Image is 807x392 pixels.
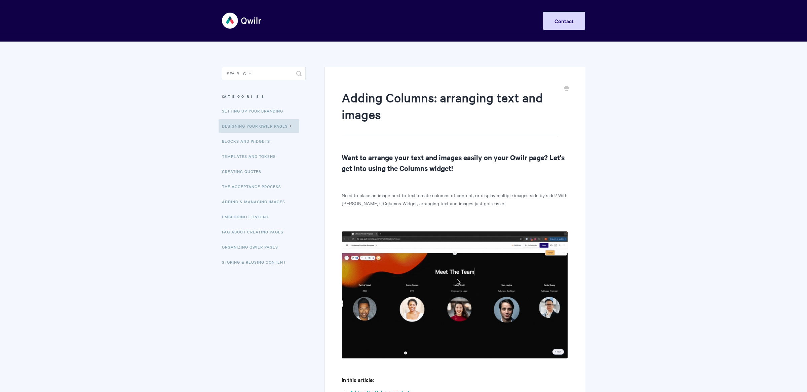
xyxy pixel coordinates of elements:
[222,210,274,223] a: Embedding Content
[222,149,281,163] a: Templates and Tokens
[543,12,585,30] a: Contact
[564,85,569,92] a: Print this Article
[222,180,286,193] a: The Acceptance Process
[222,165,266,178] a: Creating Quotes
[342,152,568,173] h2: Want to arrange your text and images easily on your Qwilr page? Let's get into using the Columns ...
[222,67,306,80] input: Search
[222,134,275,148] a: Blocks and Widgets
[222,255,291,269] a: Storing & Reusing Content
[342,89,558,135] h1: Adding Columns: arranging text and images
[222,90,306,102] h3: Categories
[222,195,290,208] a: Adding & Managing Images
[222,104,288,118] a: Setting up your Branding
[222,225,289,238] a: FAQ About Creating Pages
[222,240,283,254] a: Organizing Qwilr Pages
[219,119,299,133] a: Designing Your Qwilr Pages
[342,376,374,383] strong: In this article:
[342,231,568,359] img: file-4zjY8xdUfz.gif
[222,8,262,33] img: Qwilr Help Center
[342,191,568,207] p: Need to place an image next to text, create columns of content, or display multiple images side b...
